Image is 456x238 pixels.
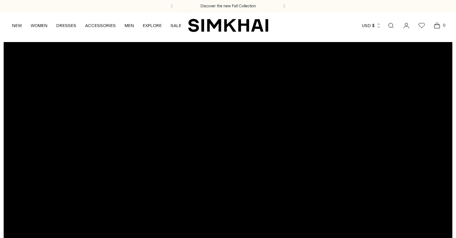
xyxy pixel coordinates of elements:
[384,18,398,33] a: Open search modal
[124,18,134,34] a: MEN
[31,18,47,34] a: WOMEN
[170,18,181,34] a: SALE
[143,18,162,34] a: EXPLORE
[362,18,381,34] button: USD $
[414,18,429,33] a: Wishlist
[85,18,116,34] a: ACCESSORIES
[200,3,256,9] a: Discover the new Fall Collection
[188,18,268,33] a: SIMKHAI
[399,18,414,33] a: Go to the account page
[430,18,444,33] a: Open cart modal
[12,18,22,34] a: NEW
[56,18,76,34] a: DRESSES
[441,22,447,29] span: 0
